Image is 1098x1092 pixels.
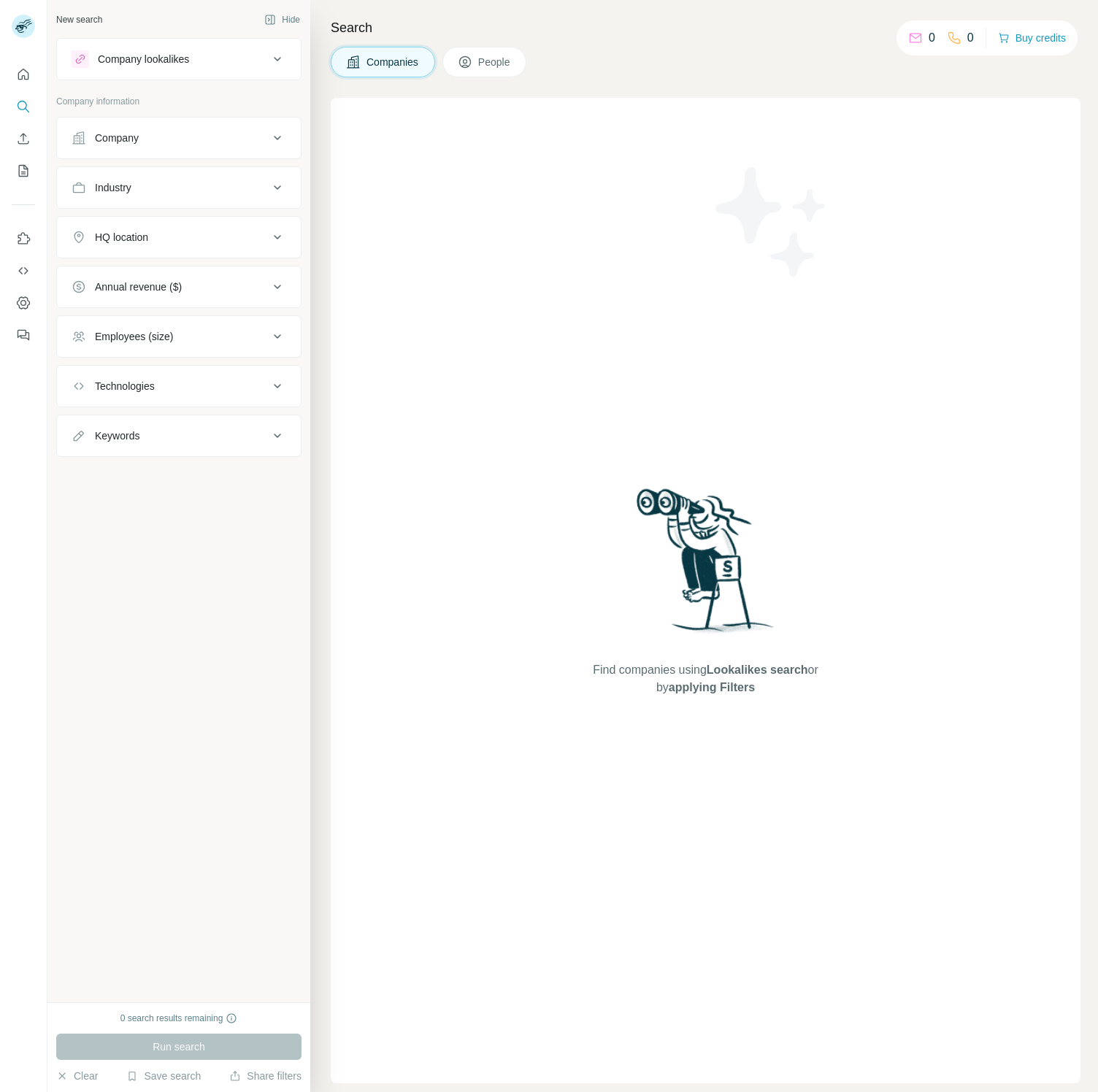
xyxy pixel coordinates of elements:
button: Keywords [57,418,301,453]
p: 0 [967,29,974,47]
button: Technologies [57,369,301,404]
div: New search [56,13,102,26]
span: People [478,55,512,69]
span: Find companies using or by [588,661,822,696]
div: Industry [95,180,131,195]
div: Company lookalikes [98,52,189,66]
button: Share filters [229,1069,302,1083]
button: My lists [12,158,35,184]
button: Save search [126,1069,201,1083]
button: Company lookalikes [57,42,301,77]
button: Search [12,93,35,120]
button: Annual revenue ($) [57,269,301,304]
button: Use Surfe on LinkedIn [12,226,35,252]
span: Lookalikes search [707,664,808,676]
div: Technologies [95,379,155,393]
div: HQ location [95,230,148,245]
div: Employees (size) [95,329,173,344]
span: Companies [366,55,420,69]
div: 0 search results remaining [120,1012,238,1025]
button: Use Surfe API [12,258,35,284]
div: Company [95,131,139,145]
img: Surfe Illustration - Stars [706,156,837,288]
button: Employees (size) [57,319,301,354]
img: Surfe Illustration - Woman searching with binoculars [630,485,782,647]
button: Enrich CSV [12,126,35,152]
div: Annual revenue ($) [95,280,182,294]
button: Clear [56,1069,98,1083]
p: 0 [929,29,935,47]
button: Industry [57,170,301,205]
p: Company information [56,95,302,108]
h4: Search [331,18,1080,38]
span: applying Filters [669,681,755,693]
button: Feedback [12,322,35,348]
button: Dashboard [12,290,35,316]
button: Company [57,120,301,155]
button: Hide [254,9,310,31]
button: Buy credits [998,28,1066,48]
button: HQ location [57,220,301,255]
button: Quick start [12,61,35,88]
div: Keywords [95,428,139,443]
